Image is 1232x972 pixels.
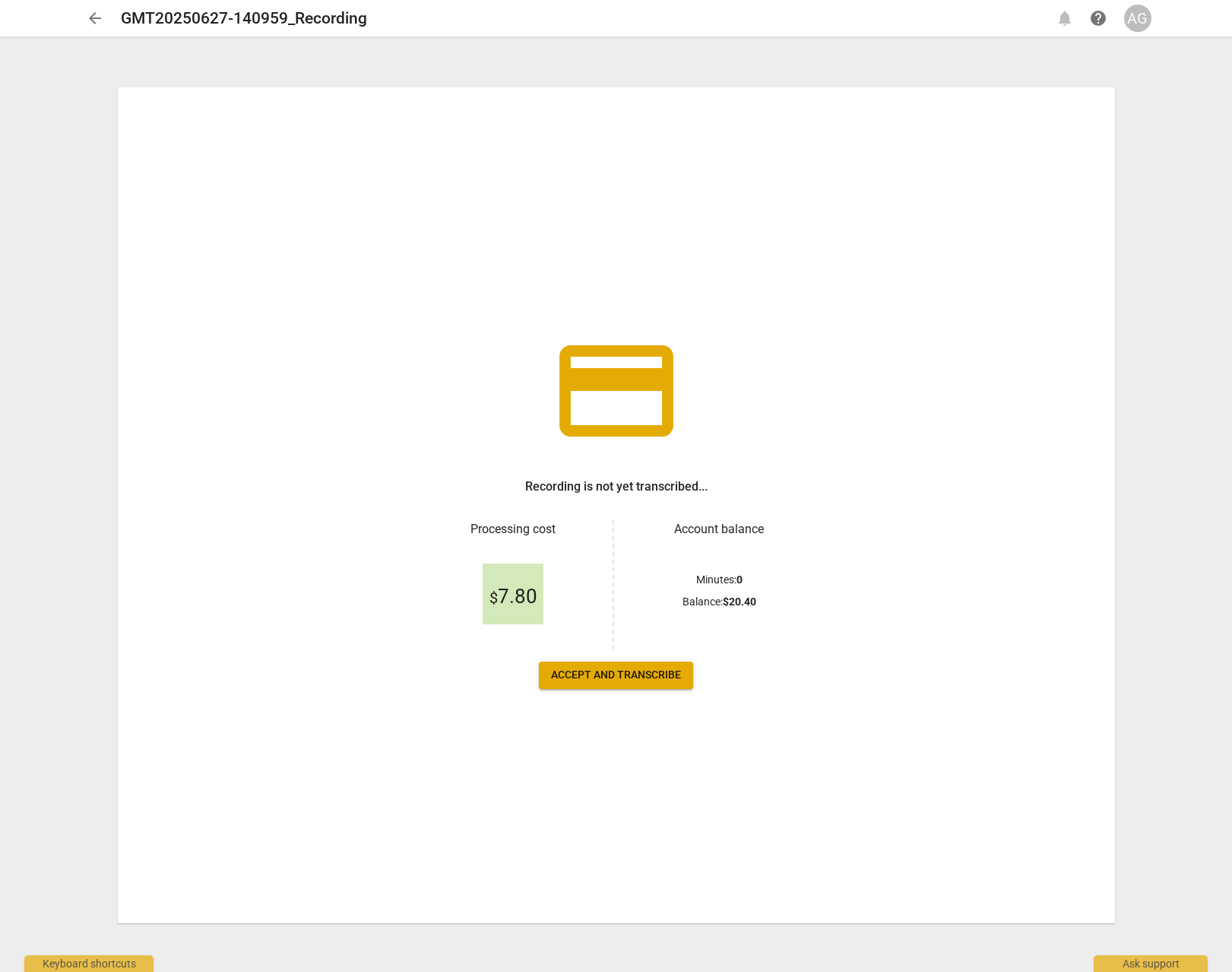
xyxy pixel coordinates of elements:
[525,478,708,496] h3: Recording is not yet transcribed...
[683,594,756,610] p: Balance :
[539,662,693,689] button: Accept and transcribe
[489,586,537,608] span: 7.80
[121,9,367,28] h2: GMT20250627-140959_Recording
[489,589,498,607] span: $
[696,572,743,588] p: Minutes :
[1094,955,1208,972] div: Ask support
[24,955,154,972] div: Keyboard shortcuts
[551,668,681,683] span: Accept and transcribe
[1089,9,1107,27] span: help
[1124,5,1151,32] button: AG
[86,9,104,27] span: arrow_back
[1085,5,1112,32] a: Help
[723,596,756,608] b: $ 20.40
[632,520,806,538] h3: Account balance
[426,520,600,538] h3: Processing cost
[548,322,685,459] span: credit_card
[736,573,743,586] b: 0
